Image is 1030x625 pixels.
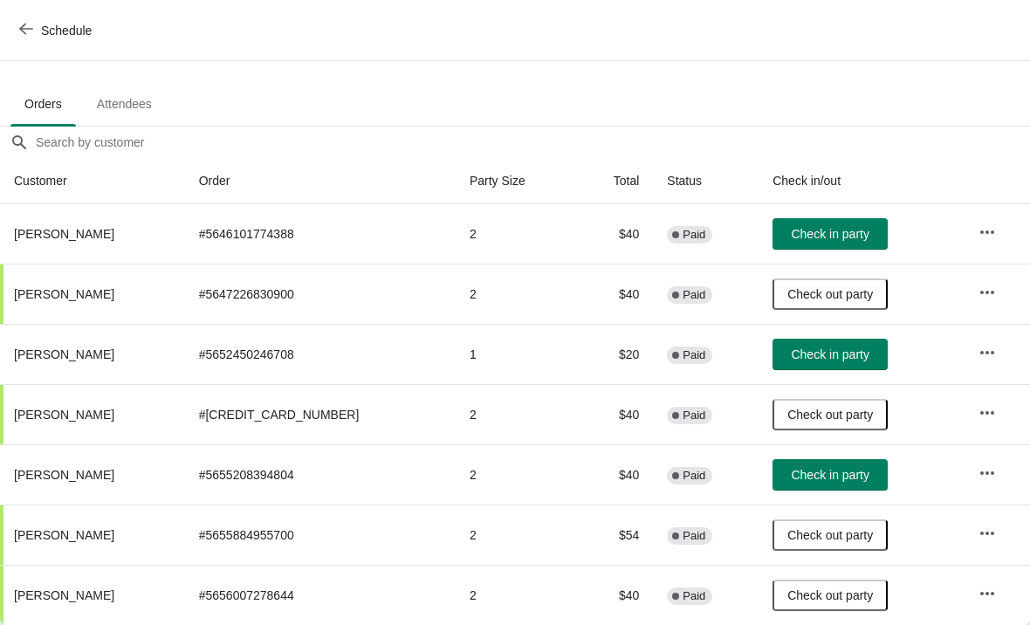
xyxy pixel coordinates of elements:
[185,565,456,625] td: # 5656007278644
[683,469,705,483] span: Paid
[456,264,576,324] td: 2
[791,347,869,361] span: Check in party
[185,384,456,444] td: # [CREDIT_CARD_NUMBER]
[576,565,654,625] td: $40
[185,324,456,384] td: # 5652450246708
[791,227,869,241] span: Check in party
[185,264,456,324] td: # 5647226830900
[456,384,576,444] td: 2
[456,204,576,264] td: 2
[683,348,705,362] span: Paid
[791,468,869,482] span: Check in party
[759,158,965,204] th: Check in/out
[576,384,654,444] td: $40
[787,588,873,602] span: Check out party
[14,528,114,542] span: [PERSON_NAME]
[576,505,654,565] td: $54
[14,347,114,361] span: [PERSON_NAME]
[787,408,873,422] span: Check out party
[14,227,114,241] span: [PERSON_NAME]
[772,519,888,551] button: Check out party
[576,158,654,204] th: Total
[35,127,1030,158] input: Search by customer
[10,88,76,120] span: Orders
[787,287,873,301] span: Check out party
[14,287,114,301] span: [PERSON_NAME]
[653,158,759,204] th: Status
[576,324,654,384] td: $20
[456,444,576,505] td: 2
[185,204,456,264] td: # 5646101774388
[576,444,654,505] td: $40
[772,399,888,430] button: Check out party
[456,324,576,384] td: 1
[576,264,654,324] td: $40
[772,278,888,310] button: Check out party
[772,339,888,370] button: Check in party
[14,408,114,422] span: [PERSON_NAME]
[185,444,456,505] td: # 5655208394804
[683,409,705,422] span: Paid
[14,588,114,602] span: [PERSON_NAME]
[83,88,166,120] span: Attendees
[772,459,888,491] button: Check in party
[683,288,705,302] span: Paid
[576,204,654,264] td: $40
[683,529,705,543] span: Paid
[683,228,705,242] span: Paid
[185,505,456,565] td: # 5655884955700
[9,15,106,46] button: Schedule
[456,505,576,565] td: 2
[772,580,888,611] button: Check out party
[41,24,92,38] span: Schedule
[456,158,576,204] th: Party Size
[185,158,456,204] th: Order
[787,528,873,542] span: Check out party
[456,565,576,625] td: 2
[14,468,114,482] span: [PERSON_NAME]
[772,218,888,250] button: Check in party
[683,589,705,603] span: Paid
